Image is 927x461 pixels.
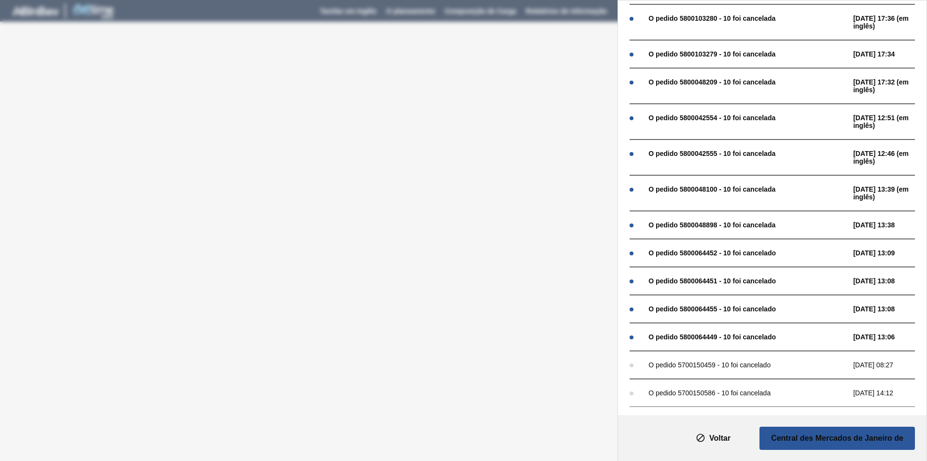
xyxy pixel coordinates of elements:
span: [DATE] 17:36 (em inglês) [853,14,925,30]
div: O pedido 5800103279 - 10 foi cancelada [648,50,848,58]
div: O pedido 5800042555 - 10 foi cancelada [648,150,848,157]
div: O pedido 5800064452 - 10 foi cancelado [648,249,848,257]
div: O pedido 5800064451 - 10 foi cancelado [648,277,848,285]
div: O pedido 5800064449 - 10 foi cancelado [648,333,848,341]
span: [DATE] 14:12 [853,389,925,397]
span: [DATE] 17:32 (em inglês) [853,78,925,94]
div: O pedido 5800103280 - 10 foi cancelada [648,14,848,22]
div: O pedido 5800064455 - 10 foi cancelado [648,305,848,313]
span: [DATE] 12:46 (em inglês) [853,150,925,165]
span: [DATE] 13:08 [853,277,925,285]
span: [DATE] 17:34 [853,50,925,58]
div: O pedido 5800042554 - 10 foi cancelada [648,114,848,122]
span: [DATE] 12:51 (em inglês) [853,114,925,129]
span: [DATE] 08:27 [853,361,925,369]
div: O pedido 5800048898 - 10 foi cancelada [648,221,848,229]
div: O pedido 5800048209 - 10 foi cancelada [648,78,848,86]
span: [DATE] 13:38 [853,221,925,229]
span: [DATE] 13:08 [853,305,925,313]
div: O pedido 5700150459 - 10 foi cancelado [648,361,848,369]
span: [DATE] 13:39 (em inglês) [853,185,925,201]
div: O pedido 5700150586 - 10 foi cancelada [648,389,848,397]
span: [DATE] 13:09 [853,249,925,257]
div: O pedido 5800048100 - 10 foi cancelada [648,185,848,193]
span: [DATE] 13:06 [853,333,925,341]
